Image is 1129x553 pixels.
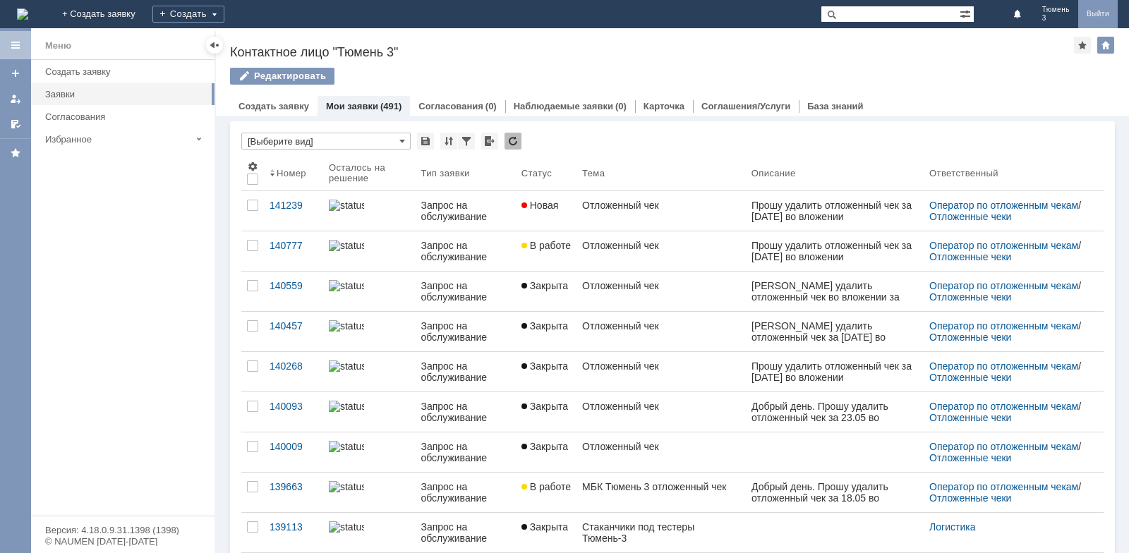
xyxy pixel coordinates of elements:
div: 139113 [270,521,318,533]
a: 140268 [264,352,323,391]
div: Обновлять список [505,133,521,150]
img: statusbar-0 (1).png [329,280,364,291]
div: Фильтрация... [458,133,475,150]
a: Отложенные чеки [929,251,1011,262]
a: Запрос на обслуживание [415,473,515,512]
a: Согласования [418,101,483,111]
span: Закрыта [521,360,568,372]
a: statusbar-0 (1).png [323,432,415,472]
div: © NAUMEN [DATE]-[DATE] [45,537,200,546]
a: 140093 [264,392,323,432]
a: Оператор по отложенным чекам [929,240,1078,251]
img: statusbar-0 (1).png [329,240,364,251]
a: Запрос на обслуживание [415,231,515,271]
a: Запрос на обслуживание [415,191,515,231]
a: В работе [516,473,576,512]
div: Запрос на обслуживание [421,521,509,544]
span: Настройки [247,161,258,172]
div: Стаканчики под тестеры Тюмень-3 [582,521,740,544]
img: logo [17,8,28,20]
span: Закрыта [521,320,568,332]
div: Запрос на обслуживание [421,401,509,423]
div: 140457 [270,320,318,332]
a: Оператор по отложенным чекам [929,441,1078,452]
div: Экспорт списка [481,133,498,150]
a: 139663 [264,473,323,512]
a: Отложенный чек [576,352,746,391]
a: 140559 [264,272,323,311]
div: Избранное [45,134,191,145]
div: / [929,200,1087,222]
div: Запрос на обслуживание [421,320,509,343]
div: Запрос на обслуживание [421,360,509,383]
a: Согласования [40,106,212,128]
a: Отложенный чек [576,432,746,472]
a: 139113 [264,513,323,552]
div: Сохранить вид [417,133,434,150]
a: Закрыта [516,392,576,432]
div: 140777 [270,240,318,251]
div: Изменить домашнюю страницу [1097,37,1114,54]
div: Создать заявку [45,66,206,77]
div: Описание [751,168,796,178]
th: Статус [516,155,576,191]
a: Перейти на домашнюю страницу [17,8,28,20]
div: Тема [582,168,605,178]
a: Логистика [929,521,975,533]
a: Новая [516,191,576,231]
a: Закрыта [516,432,576,472]
div: 140093 [270,401,318,412]
a: Закрыта [516,312,576,351]
a: Оператор по отложенным чекам [929,200,1078,211]
a: Оператор по отложенным чекам [929,280,1078,291]
div: Номер [277,168,306,178]
div: Скрыть меню [206,37,223,54]
a: База знаний [807,101,863,111]
div: Добавить в избранное [1074,37,1091,54]
a: Отложенные чеки [929,492,1011,504]
a: Закрыта [516,513,576,552]
a: МБК Тюмень 3 отложенный чек [576,473,746,512]
a: Наблюдаемые заявки [514,101,613,111]
a: Отложенные чеки [929,211,1011,222]
a: Оператор по отложенным чекам [929,481,1078,492]
div: / [929,320,1087,343]
div: 140268 [270,360,318,372]
a: Карточка [644,101,684,111]
a: statusbar-0 (1).png [323,513,415,552]
a: statusbar-0 (1).png [323,191,415,231]
a: Отложенные чеки [929,332,1011,343]
a: Отложенный чек [576,231,746,271]
span: Расширенный поиск [960,6,974,20]
a: Мои согласования [4,113,27,135]
div: (0) [485,101,497,111]
div: Меню [45,37,71,54]
span: В работе [521,481,571,492]
a: Отложенный чек [576,191,746,231]
div: Заявки [45,89,206,99]
div: Создать [152,6,224,23]
a: Отложенные чеки [929,291,1011,303]
div: Отложенный чек [582,320,740,332]
div: / [929,280,1087,303]
div: / [929,441,1087,463]
div: Запрос на обслуживание [421,441,509,463]
a: В работе [516,231,576,271]
img: statusbar-0 (1).png [329,200,364,211]
th: Тема [576,155,746,191]
img: statusbar-0 (1).png [329,320,364,332]
th: Тип заявки [415,155,515,191]
a: Мои заявки [326,101,378,111]
div: Запрос на обслуживание [421,200,509,222]
div: Запрос на обслуживание [421,280,509,303]
a: Отложенный чек [576,312,746,351]
a: Соглашения/Услуги [701,101,790,111]
div: / [929,481,1087,504]
a: Заявки [40,83,212,105]
a: statusbar-0 (1).png [323,392,415,432]
span: Закрыта [521,280,568,291]
a: Оператор по отложенным чекам [929,401,1078,412]
a: Создать заявку [4,62,27,85]
a: Оператор по отложенным чекам [929,360,1078,372]
a: Закрыта [516,272,576,311]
